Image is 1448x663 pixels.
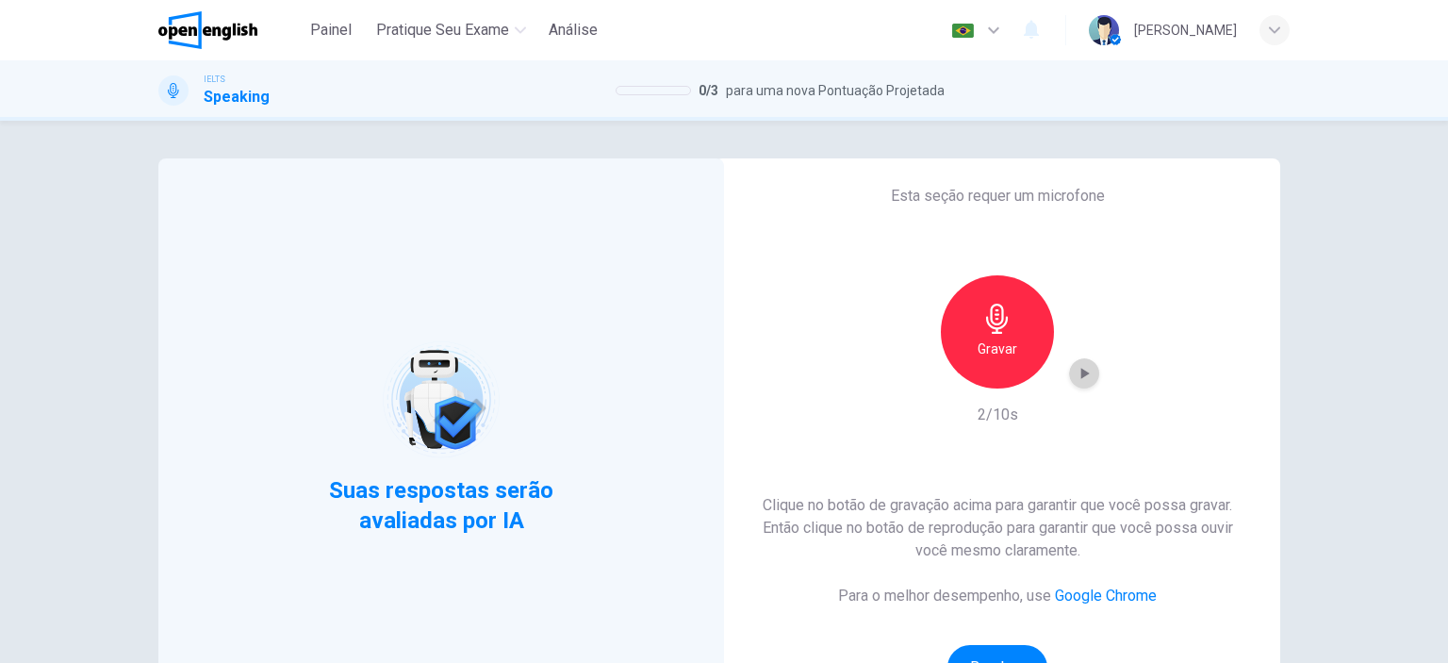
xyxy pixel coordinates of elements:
img: OpenEnglish logo [158,11,257,49]
img: Profile picture [1089,15,1119,45]
h6: Gravar [978,338,1017,360]
h1: Speaking [204,86,270,108]
h6: Para o melhor desempenho, use [838,585,1157,607]
span: para uma nova Pontuação Projetada [726,79,945,102]
img: pt [951,24,975,38]
h6: Clique no botão de gravação acima para garantir que você possa gravar. Então clique no botão de r... [745,494,1250,562]
span: 0 / 3 [699,79,718,102]
h6: 2/10s [978,404,1018,426]
button: Análise [541,13,605,47]
span: Pratique seu exame [376,19,509,41]
span: Painel [310,19,352,41]
span: Suas respostas serão avaliadas por IA [327,475,556,536]
h6: Esta seção requer um microfone [891,185,1105,207]
button: Gravar [941,275,1054,389]
img: robot icon [381,340,501,459]
button: Painel [301,13,361,47]
span: Análise [549,19,598,41]
a: Google Chrome [1055,587,1157,605]
a: OpenEnglish logo [158,11,301,49]
span: IELTS [204,73,225,86]
div: [PERSON_NAME] [1134,19,1237,41]
button: Pratique seu exame [369,13,534,47]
